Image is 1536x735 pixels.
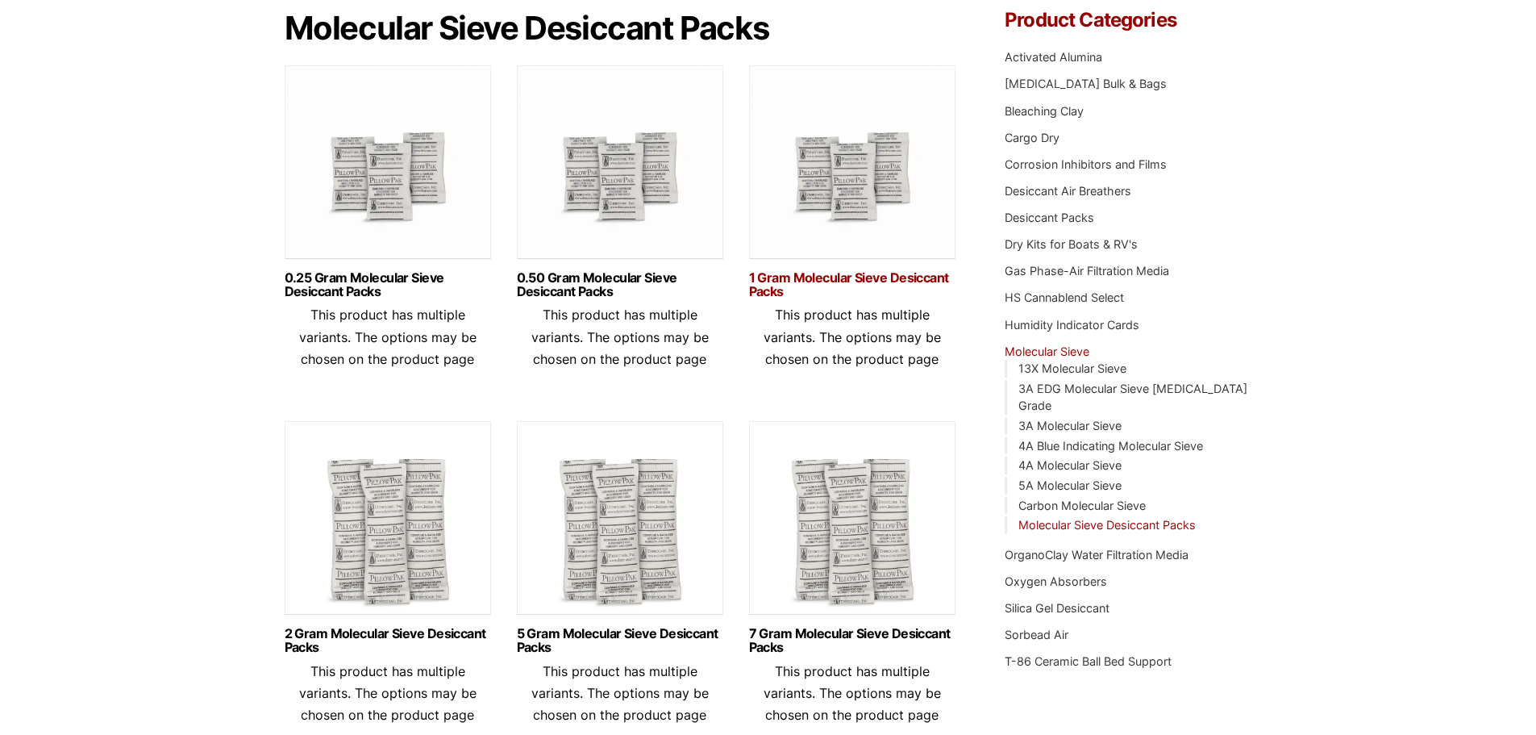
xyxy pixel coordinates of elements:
span: This product has multiple variants. The options may be chosen on the product page [764,663,941,723]
a: Bleaching Clay [1005,104,1084,118]
a: 7 Gram Molecular Sieve Desiccant Packs [749,627,955,654]
a: Desiccant Packs [1005,211,1094,224]
a: Molecular Sieve [1005,345,1089,358]
a: Gas Phase-Air Filtration Media [1005,264,1169,278]
a: Carbon Molecular Sieve [1018,499,1146,512]
a: HS Cannablend Select [1005,290,1124,304]
a: Silica Gel Desiccant [1005,601,1109,615]
a: Sorbead Air [1005,628,1068,641]
span: This product has multiple variants. The options may be chosen on the product page [299,663,477,723]
a: Dry Kits for Boats & RV's [1005,237,1138,251]
a: 5A Molecular Sieve [1018,478,1122,492]
a: Cargo Dry [1005,131,1059,144]
a: 5 Gram Molecular Sieve Desiccant Packs [517,627,723,654]
a: [MEDICAL_DATA] Bulk & Bags [1005,77,1167,90]
a: 1 Gram Molecular Sieve Desiccant Packs [749,271,955,299]
a: 4A Blue Indicating Molecular Sieve [1018,439,1203,453]
span: This product has multiple variants. The options may be chosen on the product page [531,307,709,366]
a: T-86 Ceramic Ball Bed Support [1005,654,1172,668]
a: Molecular Sieve Desiccant Packs [1018,518,1196,532]
a: 2 Gram Molecular Sieve Desiccant Packs [285,627,491,654]
a: 4A Molecular Sieve [1018,458,1122,472]
a: Desiccant Air Breathers [1005,184,1131,198]
a: 0.50 Gram Molecular Sieve Desiccant Packs [517,271,723,299]
h1: Molecular Sieve Desiccant Packs [285,10,957,46]
a: Oxygen Absorbers [1005,574,1107,588]
a: 13X Molecular Sieve [1018,361,1126,375]
a: 3A Molecular Sieve [1018,419,1122,432]
a: Corrosion Inhibitors and Films [1005,157,1167,171]
h4: Product Categories [1005,10,1251,30]
a: 3A EDG Molecular Sieve [MEDICAL_DATA] Grade [1018,382,1247,413]
a: Activated Alumina [1005,50,1102,64]
a: Humidity Indicator Cards [1005,318,1139,332]
span: This product has multiple variants. The options may be chosen on the product page [764,307,941,366]
a: 0.25 Gram Molecular Sieve Desiccant Packs [285,271,491,299]
span: This product has multiple variants. The options may be chosen on the product page [531,663,709,723]
a: OrganoClay Water Filtration Media [1005,548,1188,562]
span: This product has multiple variants. The options may be chosen on the product page [299,307,477,366]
